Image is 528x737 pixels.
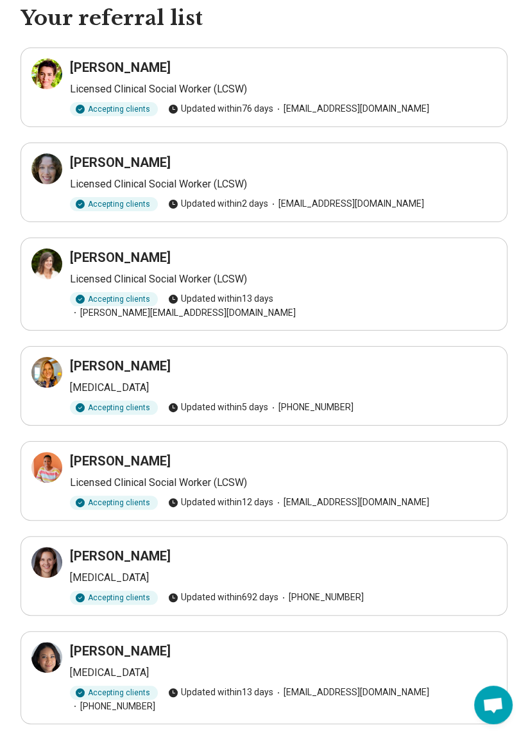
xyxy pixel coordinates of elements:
span: [PERSON_NAME][EMAIL_ADDRESS][DOMAIN_NAME] [70,306,296,320]
h3: [PERSON_NAME] [70,153,171,171]
span: [EMAIL_ADDRESS][DOMAIN_NAME] [273,686,429,699]
p: [MEDICAL_DATA] [70,665,497,681]
span: [PHONE_NUMBER] [70,700,155,713]
div: Accepting clients [70,292,158,306]
span: Updated within 5 days [168,401,268,414]
p: Licensed Clinical Social Worker (LCSW) [70,82,497,97]
div: Accepting clients [70,591,158,605]
h3: [PERSON_NAME] [70,357,171,375]
span: [EMAIL_ADDRESS][DOMAIN_NAME] [273,496,429,509]
span: Updated within 13 days [168,686,273,699]
div: Accepting clients [70,197,158,211]
h3: [PERSON_NAME] [70,642,171,660]
h3: [PERSON_NAME] [70,452,171,470]
p: [MEDICAL_DATA] [70,570,497,585]
h3: [PERSON_NAME] [70,547,171,565]
span: Updated within 692 days [168,591,278,604]
h3: [PERSON_NAME] [70,248,171,266]
span: Updated within 13 days [168,292,273,306]
a: Open chat [474,686,513,724]
p: Licensed Clinical Social Worker (LCSW) [70,475,497,490]
p: [MEDICAL_DATA] [70,380,497,395]
div: Accepting clients [70,686,158,700]
h1: Your referral list [21,5,507,32]
span: [EMAIL_ADDRESS][DOMAIN_NAME] [268,197,424,211]
div: Accepting clients [70,401,158,415]
span: [PHONE_NUMBER] [278,591,364,604]
span: [PHONE_NUMBER] [268,401,353,414]
div: Accepting clients [70,102,158,116]
p: Licensed Clinical Social Worker (LCSW) [70,177,497,192]
span: [EMAIL_ADDRESS][DOMAIN_NAME] [273,102,429,116]
span: Updated within 12 days [168,496,273,509]
h3: [PERSON_NAME] [70,58,171,76]
span: Updated within 76 days [168,102,273,116]
p: Licensed Clinical Social Worker (LCSW) [70,272,497,287]
span: Updated within 2 days [168,197,268,211]
div: Accepting clients [70,496,158,510]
